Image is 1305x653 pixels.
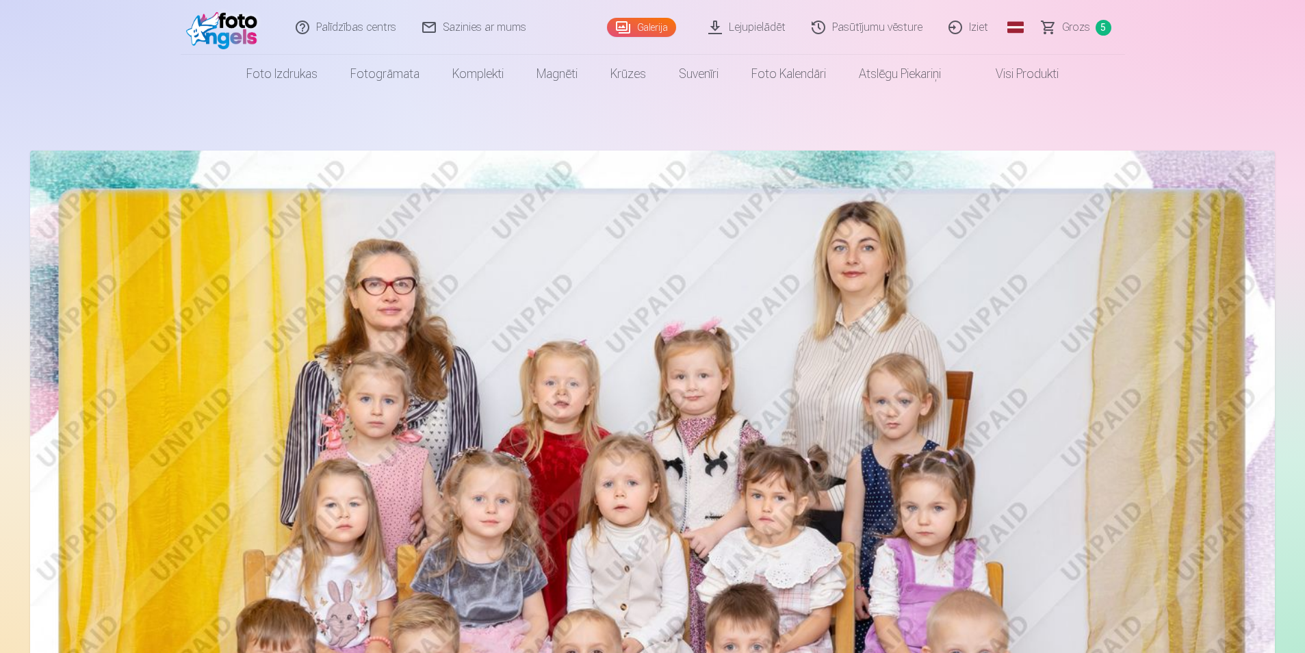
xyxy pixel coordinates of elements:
a: Foto kalendāri [735,55,842,93]
a: Krūzes [594,55,662,93]
a: Komplekti [436,55,520,93]
a: Magnēti [520,55,594,93]
a: Fotogrāmata [334,55,436,93]
a: Suvenīri [662,55,735,93]
a: Atslēgu piekariņi [842,55,957,93]
span: Grozs [1062,19,1090,36]
a: Visi produkti [957,55,1075,93]
a: Galerija [607,18,676,37]
a: Foto izdrukas [230,55,334,93]
img: /fa1 [186,5,265,49]
span: 5 [1096,20,1111,36]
